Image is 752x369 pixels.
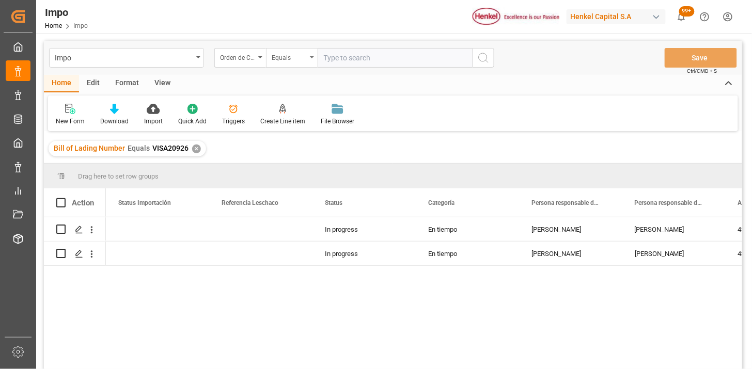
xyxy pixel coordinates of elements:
[222,117,245,126] div: Triggers
[100,117,129,126] div: Download
[665,48,737,68] button: Save
[622,242,726,265] div: [PERSON_NAME]
[318,48,473,68] input: Type to search
[107,75,147,92] div: Format
[266,48,318,68] button: open menu
[473,8,559,26] img: Henkel%20logo.jpg_1689854090.jpg
[128,144,150,152] span: Equals
[416,242,519,265] div: En tiempo
[679,6,695,17] span: 99+
[55,51,193,63] div: Impo
[45,22,62,29] a: Home
[567,7,670,26] button: Henkel Capital S.A
[428,199,455,206] span: Categoría
[44,217,106,242] div: Press SPACE to select this row.
[416,217,519,241] div: En tiempo
[519,217,622,241] div: [PERSON_NAME]
[272,51,307,62] div: Equals
[44,75,79,92] div: Home
[45,5,88,20] div: Impo
[635,199,704,206] span: Persona responsable de seguimiento
[312,242,416,265] div: In progress
[118,199,171,206] span: Status Importación
[260,117,305,126] div: Create Line item
[222,199,278,206] span: Referencia Leschaco
[152,144,189,152] span: VISA20926
[147,75,178,92] div: View
[670,5,693,28] button: show 100 new notifications
[531,199,601,206] span: Persona responsable de la importacion
[79,75,107,92] div: Edit
[78,172,159,180] span: Drag here to set row groups
[144,117,163,126] div: Import
[178,117,207,126] div: Quick Add
[56,117,85,126] div: New Form
[687,67,717,75] span: Ctrl/CMD + S
[49,48,204,68] button: open menu
[54,144,125,152] span: Bill of Lading Number
[214,48,266,68] button: open menu
[220,51,255,62] div: Orden de Compra drv
[44,242,106,266] div: Press SPACE to select this row.
[693,5,716,28] button: Help Center
[325,199,342,206] span: Status
[192,145,201,153] div: ✕
[622,217,726,241] div: [PERSON_NAME]
[519,242,622,265] div: [PERSON_NAME]
[473,48,494,68] button: search button
[72,198,94,207] div: Action
[567,9,666,24] div: Henkel Capital S.A
[312,217,416,241] div: In progress
[321,117,354,126] div: File Browser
